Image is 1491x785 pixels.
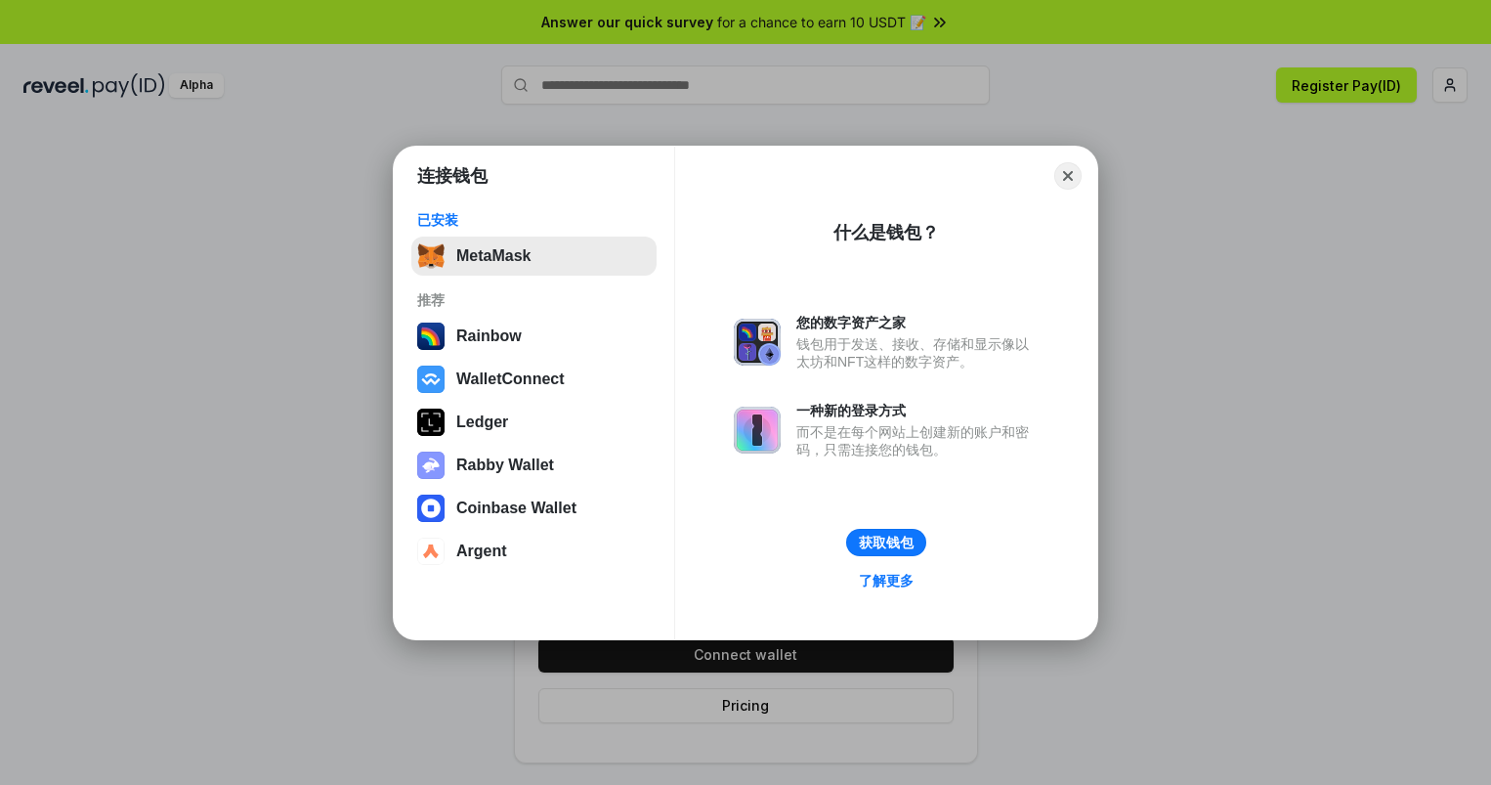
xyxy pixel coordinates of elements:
img: svg+xml,%3Csvg%20xmlns%3D%22http%3A%2F%2Fwww.w3.org%2F2000%2Fsvg%22%20fill%3D%22none%22%20viewBox... [734,407,781,454]
button: Coinbase Wallet [411,489,657,528]
div: 推荐 [417,291,651,309]
a: 了解更多 [847,568,925,593]
div: 而不是在每个网站上创建新的账户和密码，只需连接您的钱包。 [796,423,1039,458]
button: MetaMask [411,237,657,276]
img: svg+xml,%3Csvg%20xmlns%3D%22http%3A%2F%2Fwww.w3.org%2F2000%2Fsvg%22%20fill%3D%22none%22%20viewBox... [734,319,781,366]
button: Ledger [411,403,657,442]
img: svg+xml,%3Csvg%20xmlns%3D%22http%3A%2F%2Fwww.w3.org%2F2000%2Fsvg%22%20fill%3D%22none%22%20viewBox... [417,452,445,479]
img: svg+xml,%3Csvg%20width%3D%2228%22%20height%3D%2228%22%20viewBox%3D%220%200%2028%2028%22%20fill%3D... [417,495,445,522]
h1: 连接钱包 [417,164,488,188]
button: Close [1054,162,1082,190]
img: svg+xml,%3Csvg%20xmlns%3D%22http%3A%2F%2Fwww.w3.org%2F2000%2Fsvg%22%20width%3D%2228%22%20height%3... [417,409,445,436]
img: svg+xml,%3Csvg%20width%3D%2228%22%20height%3D%2228%22%20viewBox%3D%220%200%2028%2028%22%20fill%3D... [417,538,445,565]
img: svg+xml,%3Csvg%20fill%3D%22none%22%20height%3D%2233%22%20viewBox%3D%220%200%2035%2033%22%20width%... [417,242,445,270]
div: MetaMask [456,247,531,265]
div: 已安装 [417,211,651,229]
button: Rabby Wallet [411,446,657,485]
div: 钱包用于发送、接收、存储和显示像以太坊和NFT这样的数字资产。 [796,335,1039,371]
div: Ledger [456,414,508,431]
div: 您的数字资产之家 [796,314,1039,331]
button: WalletConnect [411,360,657,399]
div: 获取钱包 [859,534,914,551]
div: Argent [456,543,507,560]
button: 获取钱包 [846,529,926,556]
div: 一种新的登录方式 [796,402,1039,419]
div: 了解更多 [859,572,914,589]
div: 什么是钱包？ [833,221,939,244]
div: Rabby Wallet [456,457,554,474]
div: Coinbase Wallet [456,500,576,517]
button: Argent [411,532,657,571]
div: WalletConnect [456,371,565,388]
img: svg+xml,%3Csvg%20width%3D%2228%22%20height%3D%2228%22%20viewBox%3D%220%200%2028%2028%22%20fill%3D... [417,366,445,393]
div: Rainbow [456,327,522,345]
img: svg+xml,%3Csvg%20width%3D%22120%22%20height%3D%22120%22%20viewBox%3D%220%200%20120%20120%22%20fil... [417,323,445,350]
button: Rainbow [411,317,657,356]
